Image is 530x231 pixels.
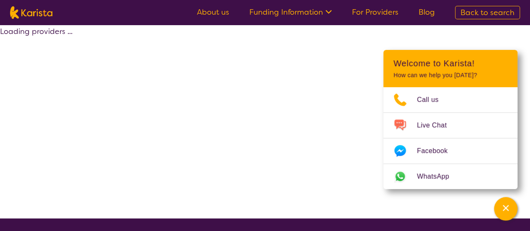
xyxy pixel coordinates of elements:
[417,119,457,132] span: Live Chat
[10,6,52,19] img: Karista logo
[383,87,517,189] ul: Choose channel
[383,164,517,189] a: Web link opens in a new tab.
[249,7,332,17] a: Funding Information
[417,170,459,183] span: WhatsApp
[383,50,517,189] div: Channel Menu
[393,58,507,68] h2: Welcome to Karista!
[460,8,514,18] span: Back to search
[494,197,517,221] button: Channel Menu
[455,6,520,19] a: Back to search
[197,7,229,17] a: About us
[352,7,398,17] a: For Providers
[419,7,435,17] a: Blog
[393,72,507,79] p: How can we help you [DATE]?
[417,145,458,157] span: Facebook
[417,93,449,106] span: Call us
